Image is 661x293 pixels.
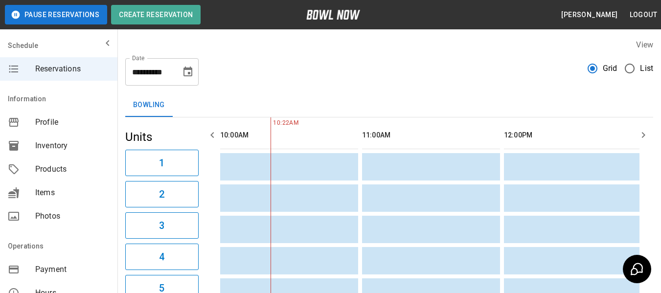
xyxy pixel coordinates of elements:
[640,63,653,74] span: List
[35,264,110,275] span: Payment
[125,212,199,239] button: 3
[35,63,110,75] span: Reservations
[125,93,653,117] div: inventory tabs
[504,121,642,149] th: 12:00PM
[125,93,173,117] button: Bowling
[636,40,653,49] label: View
[159,186,164,202] h6: 2
[603,63,617,74] span: Grid
[125,244,199,270] button: 4
[306,10,360,20] img: logo
[125,129,199,145] h5: Units
[220,121,358,149] th: 10:00AM
[35,210,110,222] span: Photos
[159,218,164,233] h6: 3
[557,6,621,24] button: [PERSON_NAME]
[271,118,273,128] span: 10:22AM
[125,181,199,207] button: 2
[626,6,661,24] button: Logout
[178,62,198,82] button: Choose date, selected date is Oct 3, 2025
[159,155,164,171] h6: 1
[35,187,110,199] span: Items
[362,121,500,149] th: 11:00AM
[35,163,110,175] span: Products
[111,5,201,24] button: Create Reservation
[35,116,110,128] span: Profile
[35,140,110,152] span: Inventory
[5,5,107,24] button: Pause Reservations
[125,150,199,176] button: 1
[159,249,164,265] h6: 4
